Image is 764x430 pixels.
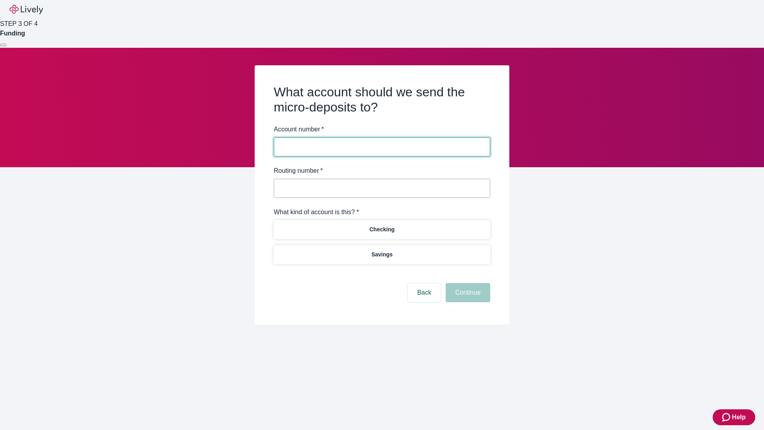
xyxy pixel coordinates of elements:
[274,220,490,239] button: Checking
[274,166,323,176] label: Routing number
[371,250,393,259] p: Savings
[274,125,324,134] label: Account number
[274,245,490,264] button: Savings
[407,283,441,302] button: Back
[274,84,490,115] h2: What account should we send the micro-deposits to?
[732,412,746,422] span: Help
[10,5,43,14] img: Lively
[369,225,394,234] p: Checking
[722,412,732,422] svg: Zendesk support icon
[713,409,755,425] button: Zendesk support iconHelp
[274,207,359,217] label: What kind of account is this? *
